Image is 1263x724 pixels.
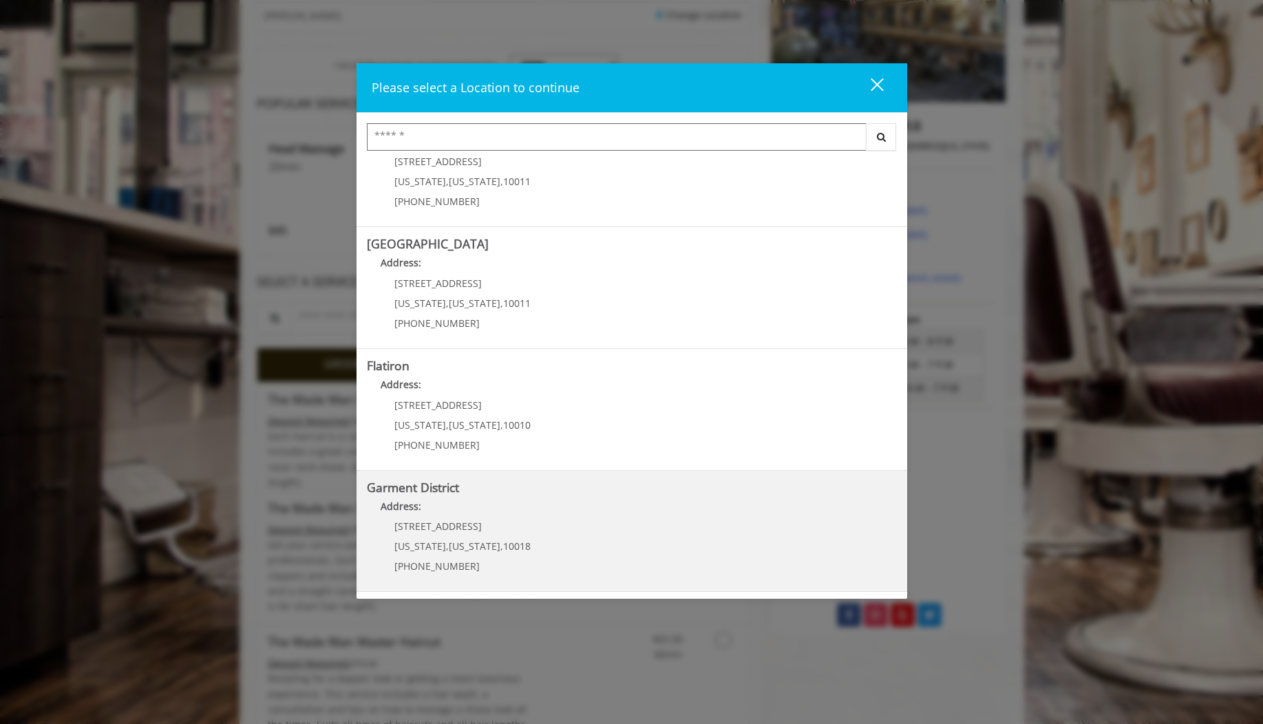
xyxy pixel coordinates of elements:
div: close dialog [855,77,882,98]
b: Address: [381,378,421,391]
b: Garment District [367,479,459,496]
b: Address: [381,500,421,513]
span: [PHONE_NUMBER] [394,560,480,573]
span: [PHONE_NUMBER] [394,195,480,208]
span: [US_STATE] [449,418,500,432]
span: [US_STATE] [394,418,446,432]
span: 10018 [503,540,531,553]
b: Address: [381,256,421,269]
input: Search Center [367,123,867,151]
span: , [500,297,503,310]
span: , [500,540,503,553]
span: [PHONE_NUMBER] [394,317,480,330]
span: [US_STATE] [394,175,446,188]
span: [US_STATE] [449,297,500,310]
b: Flatiron [367,357,410,374]
button: close dialog [845,74,892,102]
span: [US_STATE] [449,175,500,188]
span: Please select a Location to continue [372,79,580,96]
span: [US_STATE] [394,297,446,310]
span: 10011 [503,175,531,188]
span: , [500,418,503,432]
span: 10011 [503,297,531,310]
span: , [446,297,449,310]
span: [STREET_ADDRESS] [394,398,482,412]
span: [PHONE_NUMBER] [394,438,480,451]
span: , [500,175,503,188]
b: [GEOGRAPHIC_DATA] [367,235,489,252]
span: , [446,540,449,553]
span: [STREET_ADDRESS] [394,277,482,290]
span: [US_STATE] [394,540,446,553]
i: Search button [873,132,889,142]
span: [STREET_ADDRESS] [394,155,482,168]
span: [STREET_ADDRESS] [394,520,482,533]
span: [US_STATE] [449,540,500,553]
span: 10010 [503,418,531,432]
span: , [446,175,449,188]
span: , [446,418,449,432]
div: Center Select [367,123,897,158]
